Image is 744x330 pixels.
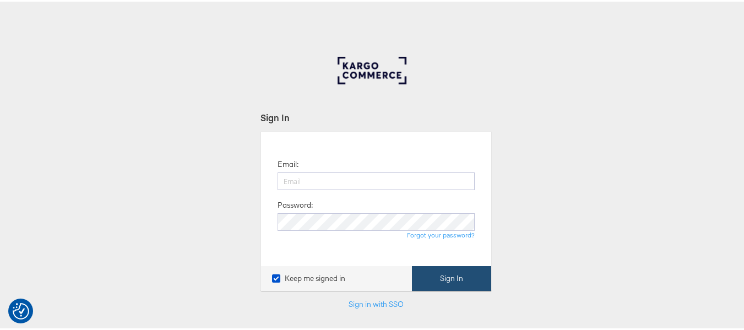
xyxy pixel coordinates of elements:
img: Revisit consent button [13,301,29,318]
a: Forgot your password? [407,229,475,237]
label: Password: [278,198,313,209]
label: Keep me signed in [272,272,345,282]
button: Sign In [412,264,491,289]
a: Sign in with SSO [349,297,404,307]
div: Sign In [260,110,492,122]
label: Email: [278,158,298,168]
input: Email [278,171,475,188]
button: Consent Preferences [13,301,29,318]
